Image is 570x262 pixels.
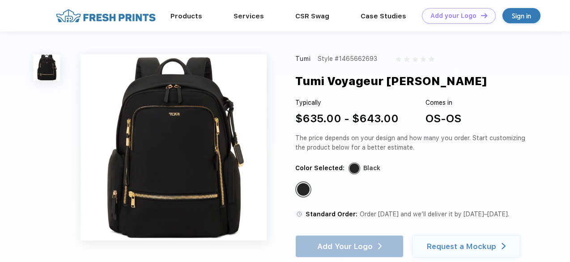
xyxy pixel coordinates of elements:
[295,133,529,152] div: The price depends on your design and how many you order. Start customizing the product below for ...
[81,54,267,241] img: func=resize&h=640
[295,98,399,107] div: Typically
[421,56,426,62] img: gray_star.svg
[512,11,531,21] div: Sign in
[425,111,461,127] div: OS-OS
[297,183,310,196] div: Black
[413,56,418,62] img: gray_star.svg
[502,243,506,249] img: white arrow
[429,56,434,62] img: gray_star.svg
[481,13,487,18] img: DT
[295,210,303,218] img: standard order
[427,242,496,251] div: Request a Mockup
[295,163,345,173] div: Color Selected:
[170,12,202,20] a: Products
[318,54,377,64] div: Style #1465662693
[363,163,380,173] div: Black
[425,98,461,107] div: Comes in
[430,12,476,20] div: Add your Logo
[53,8,158,24] img: fo%20logo%202.webp
[360,210,509,218] span: Order [DATE] and we’ll deliver it by [DATE]–[DATE].
[404,56,409,62] img: gray_star.svg
[502,8,540,23] a: Sign in
[306,210,357,218] span: Standard Order:
[396,56,401,62] img: gray_star.svg
[295,111,399,127] div: $635.00 - $643.00
[295,54,311,64] div: Tumi
[295,73,487,90] div: Tumi Voyageur [PERSON_NAME]
[34,54,60,81] img: func=resize&h=100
